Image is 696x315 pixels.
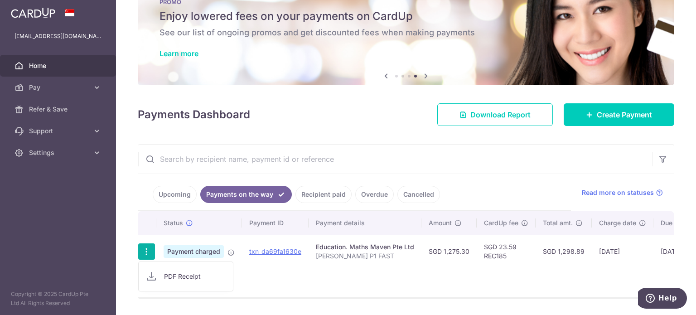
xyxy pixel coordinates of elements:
td: [DATE] [592,235,653,268]
a: Learn more [159,49,198,58]
iframe: Opens a widget where you can find more information [638,288,687,310]
a: Overdue [355,186,394,203]
span: Settings [29,148,89,157]
span: Status [164,218,183,228]
span: Amount [429,218,452,228]
td: SGD 23.59 REC185 [477,235,536,268]
span: Total amt. [543,218,573,228]
a: txn_da69fa1630e [249,247,301,255]
span: Pay [29,83,89,92]
h5: Enjoy lowered fees on your payments on CardUp [159,9,652,24]
p: [PERSON_NAME] P1 FAST [316,252,414,261]
span: Create Payment [597,109,652,120]
span: CardUp fee [484,218,518,228]
a: Read more on statuses [582,188,663,197]
div: Education. Maths Maven Pte Ltd [316,242,414,252]
span: Read more on statuses [582,188,654,197]
span: Payment charged [164,245,224,258]
h6: See our list of ongoing promos and get discounted fees when making payments [159,27,652,38]
span: Home [29,61,89,70]
span: Support [29,126,89,136]
td: SGD 1,298.89 [536,235,592,268]
th: Payment ID [242,211,309,235]
h4: Payments Dashboard [138,107,250,123]
input: Search by recipient name, payment id or reference [138,145,652,174]
span: Download Report [470,109,531,120]
a: Upcoming [153,186,197,203]
span: Charge date [599,218,636,228]
td: SGD 1,275.30 [421,235,477,268]
a: Cancelled [397,186,440,203]
a: Recipient paid [295,186,352,203]
a: Create Payment [564,103,674,126]
a: Payments on the way [200,186,292,203]
span: Refer & Save [29,105,89,114]
img: CardUp [11,7,55,18]
a: Download Report [437,103,553,126]
span: Due date [661,218,688,228]
th: Payment details [309,211,421,235]
p: [EMAIL_ADDRESS][DOMAIN_NAME] [14,32,101,41]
